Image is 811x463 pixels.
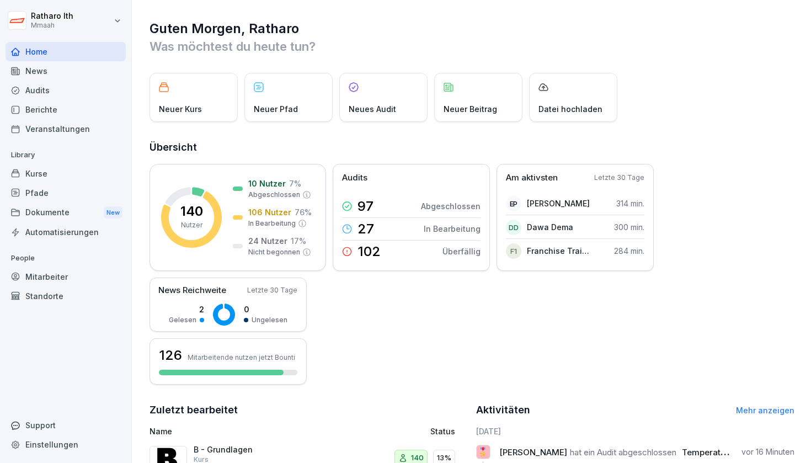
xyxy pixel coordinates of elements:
[349,103,396,115] p: Neues Audit
[158,284,226,297] p: News Reichweite
[6,203,126,223] div: Dokumente
[169,304,204,315] p: 2
[506,172,558,184] p: Am aktivsten
[6,286,126,306] a: Standorte
[31,22,73,29] p: Mmaah
[150,38,794,55] p: Was möchtest du heute tun?
[476,402,530,418] h2: Aktivitäten
[150,140,794,155] h2: Übersicht
[6,100,126,119] a: Berichte
[150,20,794,38] h1: Guten Morgen, Ratharo
[248,247,300,257] p: Nicht begonnen
[499,447,567,457] span: [PERSON_NAME]
[421,200,481,212] p: Abgeschlossen
[248,178,286,189] p: 10 Nutzer
[478,444,488,460] p: 🎖️
[358,222,374,236] p: 27
[6,222,126,242] a: Automatisierungen
[6,203,126,223] a: DokumenteNew
[180,205,203,218] p: 140
[194,445,304,455] p: B - Grundlagen
[150,425,344,437] p: Name
[430,425,455,437] p: Status
[527,245,590,257] p: Franchise Trainee 1
[6,183,126,203] a: Pfade
[188,353,295,361] p: Mitarbeitende nutzen jetzt Bounti
[616,198,644,209] p: 314 min.
[6,42,126,61] a: Home
[6,81,126,100] a: Audits
[248,206,291,218] p: 106 Nutzer
[442,246,481,257] p: Überfällig
[424,223,481,235] p: In Bearbeitung
[358,245,381,258] p: 102
[31,12,73,21] p: Ratharo Ith
[181,220,202,230] p: Nutzer
[594,173,644,183] p: Letzte 30 Tage
[159,346,182,365] h3: 126
[736,406,794,415] a: Mehr anzeigen
[291,235,306,247] p: 17 %
[150,402,468,418] h2: Zuletzt bearbeitet
[527,198,590,209] p: [PERSON_NAME]
[252,315,287,325] p: Ungelesen
[614,221,644,233] p: 300 min.
[159,103,202,115] p: Neuer Kurs
[6,119,126,139] a: Veranstaltungen
[6,435,126,454] a: Einstellungen
[682,447,786,457] span: Temperature control units
[538,103,602,115] p: Datei hochladen
[295,206,312,218] p: 76 %
[6,416,126,435] div: Support
[506,243,521,259] div: F1
[6,164,126,183] a: Kurse
[358,200,374,213] p: 97
[248,235,287,247] p: 24 Nutzer
[247,285,297,295] p: Letzte 30 Tage
[248,190,300,200] p: Abgeschlossen
[506,196,521,211] div: EP
[6,249,126,267] p: People
[248,219,296,228] p: In Bearbeitung
[6,146,126,164] p: Library
[444,103,497,115] p: Neuer Beitrag
[476,425,795,437] h6: [DATE]
[6,267,126,286] a: Mitarbeiter
[6,61,126,81] a: News
[741,446,794,457] p: vor 16 Minuten
[570,447,676,457] span: hat ein Audit abgeschlossen
[614,245,644,257] p: 284 min.
[254,103,298,115] p: Neuer Pfad
[527,221,573,233] p: Dawa Dema
[244,304,287,315] p: 0
[169,315,196,325] p: Gelesen
[104,206,122,219] div: New
[289,178,301,189] p: 7 %
[342,172,367,184] p: Audits
[506,220,521,235] div: DD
